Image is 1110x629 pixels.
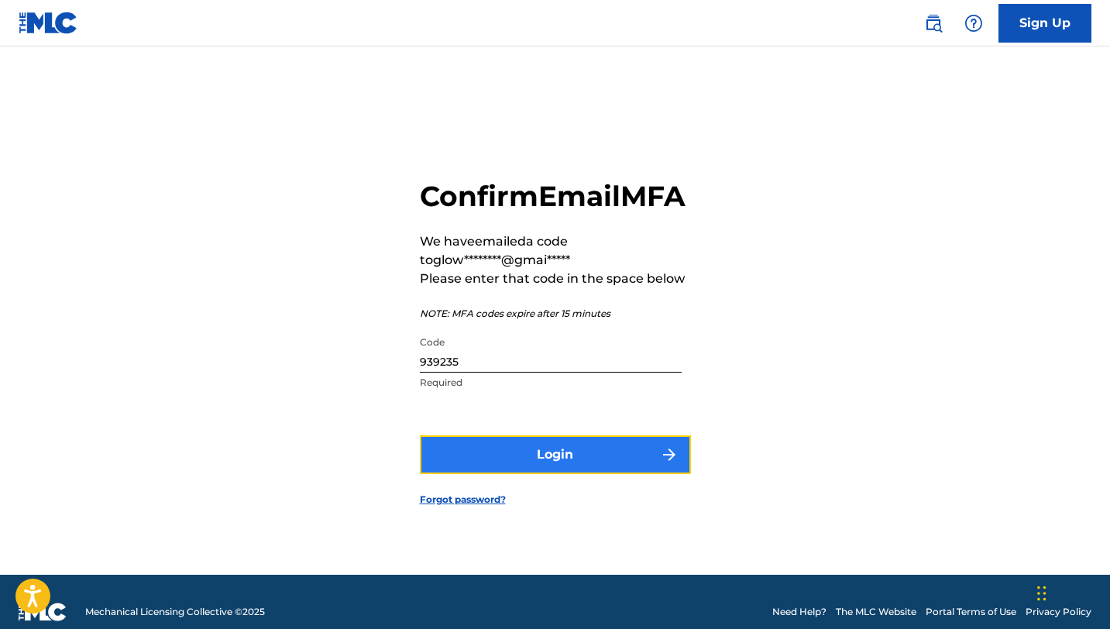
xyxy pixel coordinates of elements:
[772,605,826,619] a: Need Help?
[924,14,943,33] img: search
[918,8,949,39] a: Public Search
[926,605,1016,619] a: Portal Terms of Use
[964,14,983,33] img: help
[85,605,265,619] span: Mechanical Licensing Collective © 2025
[19,603,67,621] img: logo
[19,12,78,34] img: MLC Logo
[420,435,691,474] button: Login
[1026,605,1091,619] a: Privacy Policy
[420,307,691,321] p: NOTE: MFA codes expire after 15 minutes
[836,605,916,619] a: The MLC Website
[420,179,691,214] h2: Confirm Email MFA
[420,376,682,390] p: Required
[998,4,1091,43] a: Sign Up
[1033,555,1110,629] iframe: Chat Widget
[958,8,989,39] div: Help
[420,493,506,507] a: Forgot password?
[420,270,691,288] p: Please enter that code in the space below
[1037,570,1046,617] div: Drag
[660,445,679,464] img: f7272a7cc735f4ea7f67.svg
